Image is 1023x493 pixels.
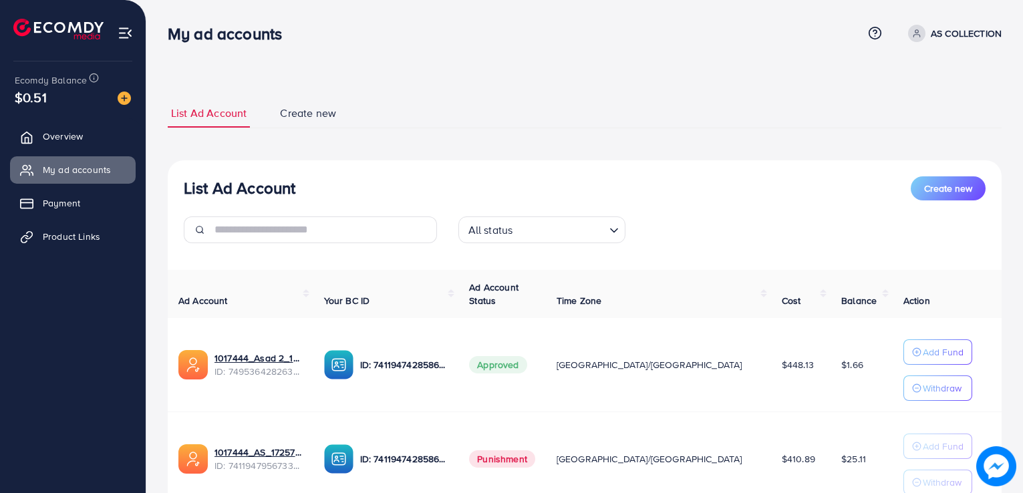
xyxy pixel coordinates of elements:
[931,25,1002,41] p: AS COLLECTION
[557,294,601,307] span: Time Zone
[178,444,208,474] img: ic-ads-acc.e4c84228.svg
[469,356,527,373] span: Approved
[458,216,625,243] div: Search for option
[903,339,972,365] button: Add Fund
[118,25,133,41] img: menu
[841,294,877,307] span: Balance
[469,450,535,468] span: Punishment
[466,220,516,240] span: All status
[15,88,47,107] span: $0.51
[782,452,815,466] span: $410.89
[214,351,303,365] a: 1017444_Asad 2_1745150507456
[557,452,742,466] span: [GEOGRAPHIC_DATA]/[GEOGRAPHIC_DATA]
[517,218,603,240] input: Search for option
[903,375,972,401] button: Withdraw
[43,130,83,143] span: Overview
[214,365,303,378] span: ID: 7495364282637893649
[10,223,136,250] a: Product Links
[841,452,866,466] span: $25.11
[903,25,1002,42] a: AS COLLECTION
[118,92,131,105] img: image
[324,294,370,307] span: Your BC ID
[168,24,293,43] h3: My ad accounts
[469,281,519,307] span: Ad Account Status
[923,344,964,360] p: Add Fund
[782,294,801,307] span: Cost
[178,350,208,379] img: ic-ads-acc.e4c84228.svg
[923,474,962,490] p: Withdraw
[911,176,986,200] button: Create new
[214,459,303,472] span: ID: 7411947956733263888
[923,438,964,454] p: Add Fund
[10,123,136,150] a: Overview
[178,294,228,307] span: Ad Account
[557,358,742,371] span: [GEOGRAPHIC_DATA]/[GEOGRAPHIC_DATA]
[10,156,136,183] a: My ad accounts
[976,446,1016,486] img: image
[171,106,247,121] span: List Ad Account
[923,380,962,396] p: Withdraw
[841,358,863,371] span: $1.66
[280,106,336,121] span: Create new
[782,358,814,371] span: $448.13
[15,73,87,87] span: Ecomdy Balance
[360,357,448,373] p: ID: 7411947428586192913
[903,434,972,459] button: Add Fund
[903,294,930,307] span: Action
[324,444,353,474] img: ic-ba-acc.ded83a64.svg
[43,230,100,243] span: Product Links
[324,350,353,379] img: ic-ba-acc.ded83a64.svg
[924,182,972,195] span: Create new
[13,19,104,39] img: logo
[360,451,448,467] p: ID: 7411947428586192913
[43,163,111,176] span: My ad accounts
[43,196,80,210] span: Payment
[10,190,136,216] a: Payment
[214,351,303,379] div: <span class='underline'>1017444_Asad 2_1745150507456</span></br>7495364282637893649
[214,446,303,459] a: 1017444_AS_1725728637638
[214,446,303,473] div: <span class='underline'>1017444_AS_1725728637638</span></br>7411947956733263888
[184,178,295,198] h3: List Ad Account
